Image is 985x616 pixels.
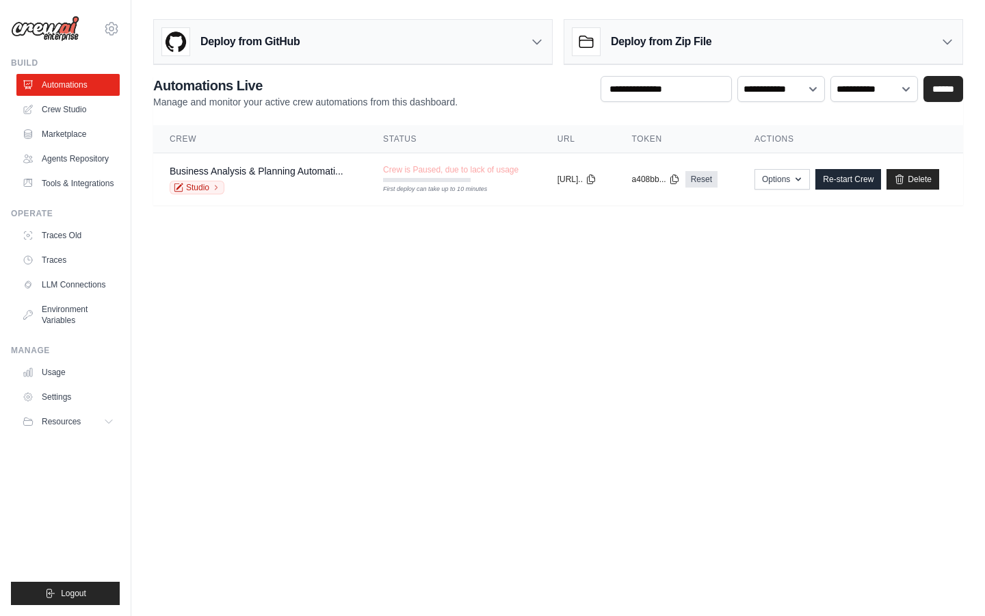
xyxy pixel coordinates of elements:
a: Agents Repository [16,148,120,170]
a: Usage [16,361,120,383]
button: a408bb... [632,174,680,185]
div: Operate [11,208,120,219]
div: Build [11,57,120,68]
a: Tools & Integrations [16,172,120,194]
button: Options [754,169,810,190]
th: Crew [153,125,367,153]
a: Delete [886,169,939,190]
a: Reset [685,171,718,188]
span: Resources [42,416,81,427]
a: Crew Studio [16,99,120,120]
img: Logo [11,16,79,42]
a: Studio [170,181,224,194]
img: GitHub Logo [162,28,189,55]
a: Settings [16,386,120,408]
a: Business Analysis & Planning Automati... [170,166,343,177]
span: Logout [61,588,86,599]
a: Marketplace [16,123,120,145]
a: Environment Variables [16,298,120,331]
th: Status [367,125,541,153]
a: Automations [16,74,120,96]
a: Traces [16,249,120,271]
a: Traces Old [16,224,120,246]
th: URL [541,125,616,153]
button: Resources [16,411,120,433]
p: Manage and monitor your active crew automations from this dashboard. [153,95,458,109]
span: Crew is Paused, due to lack of usage [383,164,518,175]
h3: Deploy from Zip File [611,34,711,50]
div: Manage [11,345,120,356]
button: Logout [11,582,120,605]
h2: Automations Live [153,76,458,95]
a: Re-start Crew [815,169,881,190]
th: Token [616,125,738,153]
th: Actions [738,125,963,153]
div: First deploy can take up to 10 minutes [383,185,471,194]
a: LLM Connections [16,274,120,296]
h3: Deploy from GitHub [200,34,300,50]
